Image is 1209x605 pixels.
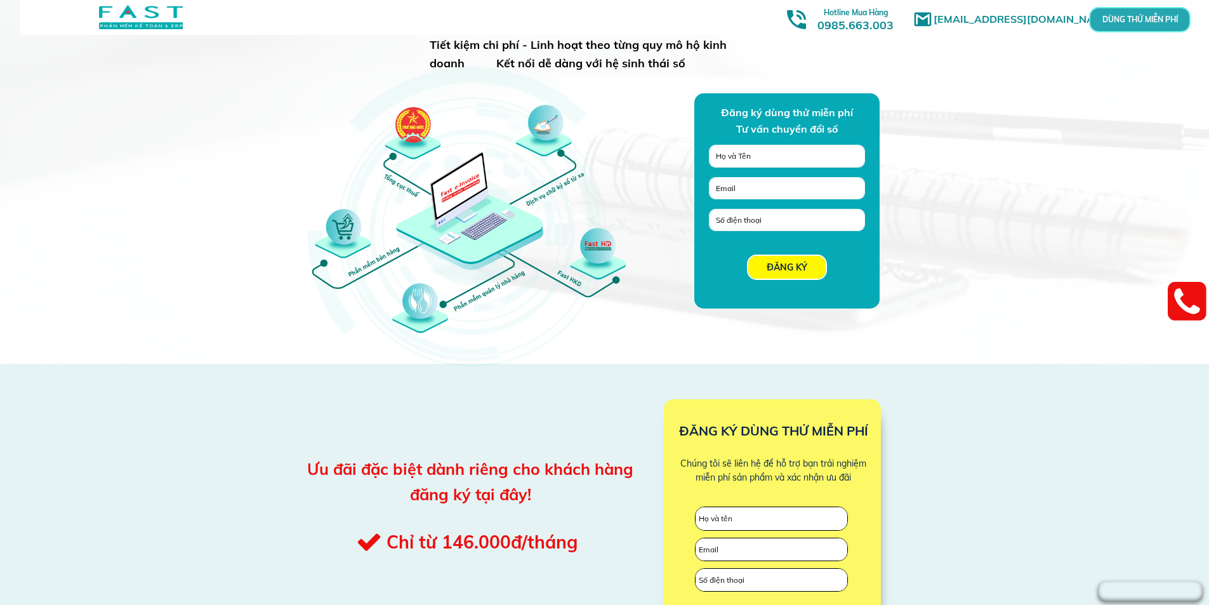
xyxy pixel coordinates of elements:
[824,8,888,17] span: Hotline Mua Hàng
[713,145,861,167] input: Họ và Tên
[305,456,636,507] div: Ưu đãi đặc biệt dành riêng cho khách hàng đăng ký tại đây!
[696,538,847,561] input: Email
[748,256,826,279] p: ĐĂNG KÝ
[430,36,763,73] h3: Tiết kiệm chi phí - Linh hoạt theo từng quy mô hộ kinh doanh
[803,4,908,32] h3: 0985.663.003
[696,507,847,530] input: Họ và tên
[713,209,861,230] input: Số điện thoại
[656,421,892,441] h3: ĐĂNG KÝ DÙNG THỬ MIỄN PHÍ
[713,178,861,199] input: Email
[934,11,1121,28] h1: [EMAIL_ADDRESS][DOMAIN_NAME]
[496,55,696,73] div: Kết nối dễ dàng với hệ sinh thái số
[1088,8,1192,32] p: DÙNG THỬ MIỄN PHÍ
[386,528,633,557] h3: Chỉ từ 146.000đ/tháng
[677,456,870,485] div: Chúng tôi sẽ liên hệ để hỗ trợ bạn trải nghiệm miễn phí sản phẩm và xác nhận ưu đãi
[696,569,847,592] input: Số điện thoại
[660,105,914,137] div: Đăng ký dùng thử miễn phí Tư vấn chuyển đổi số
